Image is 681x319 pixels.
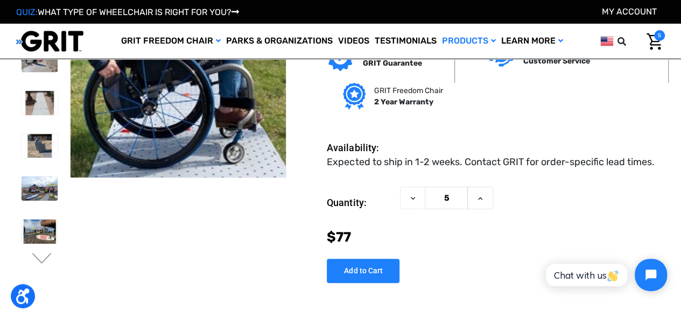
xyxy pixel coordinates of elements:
[327,140,395,155] dt: Availability:
[335,24,372,59] a: Videos
[654,30,665,41] span: 5
[374,85,443,96] p: GRIT Freedom Chair
[118,24,223,59] a: GRIT Freedom Chair
[22,48,58,72] img: Access Trax Mats
[600,34,613,48] img: us.png
[439,24,499,59] a: Products
[638,30,665,53] a: Cart with 5 items
[223,24,335,59] a: Parks & Organizations
[647,33,662,50] img: Cart
[31,253,53,266] button: Go to slide 2 of 6
[499,24,566,59] a: Learn More
[534,250,676,300] iframe: Tidio Chat
[22,91,58,115] img: Access Trax Mats
[523,56,590,66] strong: Customer Service
[16,7,38,17] span: QUIZ:
[622,30,638,53] input: Search
[327,229,351,245] span: $77
[602,6,657,17] a: Account
[22,176,58,201] img: Access Trax Mats
[343,83,365,110] img: Grit freedom
[372,24,439,59] a: Testimonials
[327,155,654,169] dd: Expected to ship in 1-2 weeks. Contact GRIT for order-specific lead times.
[22,134,58,158] img: Access Trax Mats
[374,97,433,107] strong: 2 Year Warranty
[22,219,58,244] img: Access Trax Mats
[16,7,239,17] a: QUIZ:WHAT TYPE OF WHEELCHAIR IS RIGHT FOR YOU?
[327,187,395,219] label: Quantity:
[16,30,83,52] img: GRIT All-Terrain Wheelchair and Mobility Equipment
[362,59,422,68] strong: GRIT Guarantee
[327,259,399,283] input: Add to Cart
